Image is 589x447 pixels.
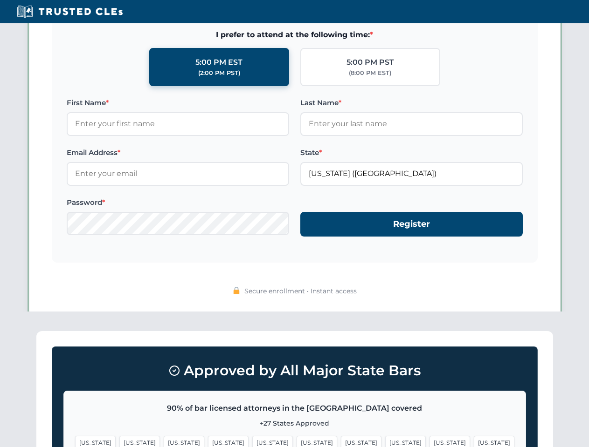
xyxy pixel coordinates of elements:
[67,29,523,41] span: I prefer to attend at the following time:
[63,358,526,383] h3: Approved by All Major State Bars
[67,197,289,208] label: Password
[300,147,523,158] label: State
[349,68,391,78] div: (8:00 PM EST)
[300,162,523,185] input: Florida (FL)
[244,286,357,296] span: Secure enrollment • Instant access
[75,402,514,414] p: 90% of bar licensed attorneys in the [GEOGRAPHIC_DATA] covered
[67,162,289,185] input: Enter your email
[67,112,289,135] input: Enter your first name
[233,287,240,294] img: 🔒
[300,97,523,108] label: Last Name
[67,147,289,158] label: Email Address
[75,418,514,428] p: +27 States Approved
[346,56,394,68] div: 5:00 PM PST
[198,68,240,78] div: (2:00 PM PST)
[67,97,289,108] label: First Name
[300,112,523,135] input: Enter your last name
[14,5,125,19] img: Trusted CLEs
[300,212,523,237] button: Register
[195,56,243,68] div: 5:00 PM EST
